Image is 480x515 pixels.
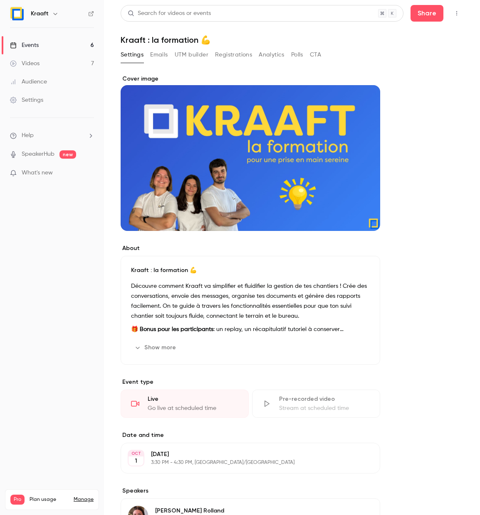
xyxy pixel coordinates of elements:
iframe: Noticeable Trigger [84,169,94,177]
label: Date and time [121,431,380,439]
span: new [59,150,76,159]
a: SpeakerHub [22,150,54,159]
p: 1 [135,457,137,465]
span: Help [22,131,34,140]
button: Emails [150,48,168,61]
div: Go live at scheduled time [148,404,238,412]
p: Kraaft : la formation 💪 [131,266,370,275]
div: Stream at scheduled time [279,404,370,412]
button: Settings [121,48,144,61]
p: Event type [121,378,380,386]
section: Cover image [121,75,380,231]
span: Plan usage [30,496,69,503]
p: [DATE] [151,450,336,459]
div: Videos [10,59,40,68]
span: Pro [10,495,25,505]
button: Registrations [215,48,252,61]
div: Pre-recorded video [279,395,370,403]
button: Share [411,5,443,22]
p: : un replay, un récapitulatif tutoriel à conserver précieusement, et un kit pour tes équipes terr... [131,324,370,334]
button: UTM builder [175,48,208,61]
img: Kraaft [10,7,24,20]
div: OCT [129,451,144,456]
p: [PERSON_NAME] Rolland [155,507,326,515]
a: Manage [74,496,94,503]
div: LiveGo live at scheduled time [121,390,249,418]
p: Découvre comment Kraaft va simplifier et fluidifier la gestion de tes chantiers ! Crée des conver... [131,281,370,321]
span: What's new [22,169,53,177]
h6: Kraaft [31,10,49,18]
p: 3:30 PM - 4:30 PM, [GEOGRAPHIC_DATA]/[GEOGRAPHIC_DATA] [151,459,336,466]
li: help-dropdown-opener [10,131,94,140]
strong: 🎁 Bonus pour les participants [131,326,213,332]
button: CTA [310,48,321,61]
label: Speakers [121,487,380,495]
div: Live [148,395,238,403]
button: Show more [131,341,181,354]
div: Pre-recorded videoStream at scheduled time [252,390,380,418]
label: Cover image [121,75,380,83]
h1: Kraaft : la formation 💪 [121,35,463,45]
div: Search for videos or events [128,9,211,18]
button: Analytics [259,48,285,61]
div: Settings [10,96,43,104]
div: Events [10,41,39,49]
label: About [121,244,380,253]
div: Audience [10,78,47,86]
button: Polls [291,48,303,61]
